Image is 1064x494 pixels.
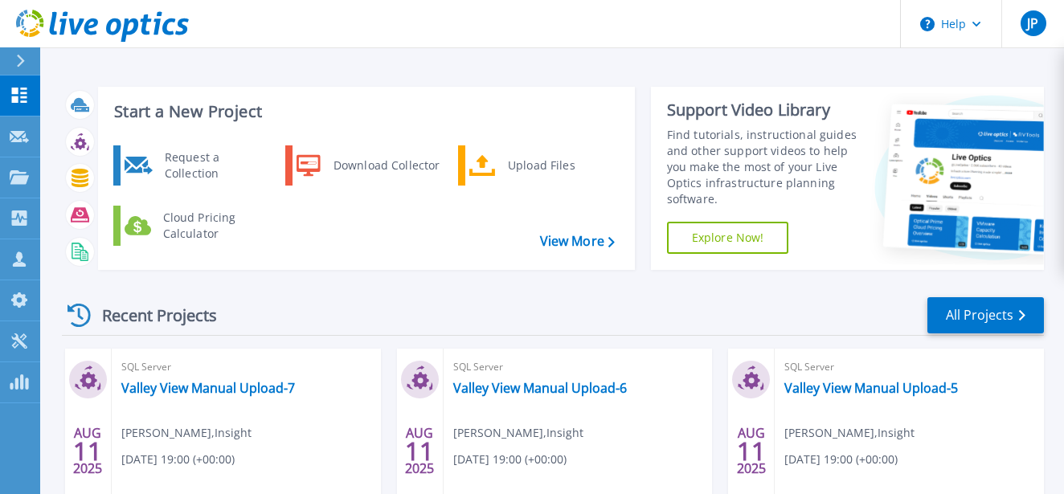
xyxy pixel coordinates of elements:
[121,424,252,442] span: [PERSON_NAME] , Insight
[927,297,1044,333] a: All Projects
[325,149,447,182] div: Download Collector
[73,444,102,458] span: 11
[453,451,567,468] span: [DATE] 19:00 (+00:00)
[72,422,103,480] div: AUG 2025
[667,100,862,120] div: Support Video Library
[453,358,703,376] span: SQL Server
[114,103,614,120] h3: Start a New Project
[667,222,789,254] a: Explore Now!
[1027,17,1038,30] span: JP
[540,234,615,249] a: View More
[736,422,767,480] div: AUG 2025
[784,358,1034,376] span: SQL Server
[458,145,623,186] a: Upload Files
[113,145,278,186] a: Request a Collection
[453,424,583,442] span: [PERSON_NAME] , Insight
[113,206,278,246] a: Cloud Pricing Calculator
[667,127,862,207] div: Find tutorials, instructional guides and other support videos to help you make the most of your L...
[155,210,274,242] div: Cloud Pricing Calculator
[285,145,450,186] a: Download Collector
[121,358,371,376] span: SQL Server
[62,296,239,335] div: Recent Projects
[784,451,898,468] span: [DATE] 19:00 (+00:00)
[453,380,627,396] a: Valley View Manual Upload-6
[784,380,958,396] a: Valley View Manual Upload-5
[405,444,434,458] span: 11
[121,380,295,396] a: Valley View Manual Upload-7
[404,422,435,480] div: AUG 2025
[737,444,766,458] span: 11
[157,149,274,182] div: Request a Collection
[784,424,915,442] span: [PERSON_NAME] , Insight
[500,149,619,182] div: Upload Files
[121,451,235,468] span: [DATE] 19:00 (+00:00)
